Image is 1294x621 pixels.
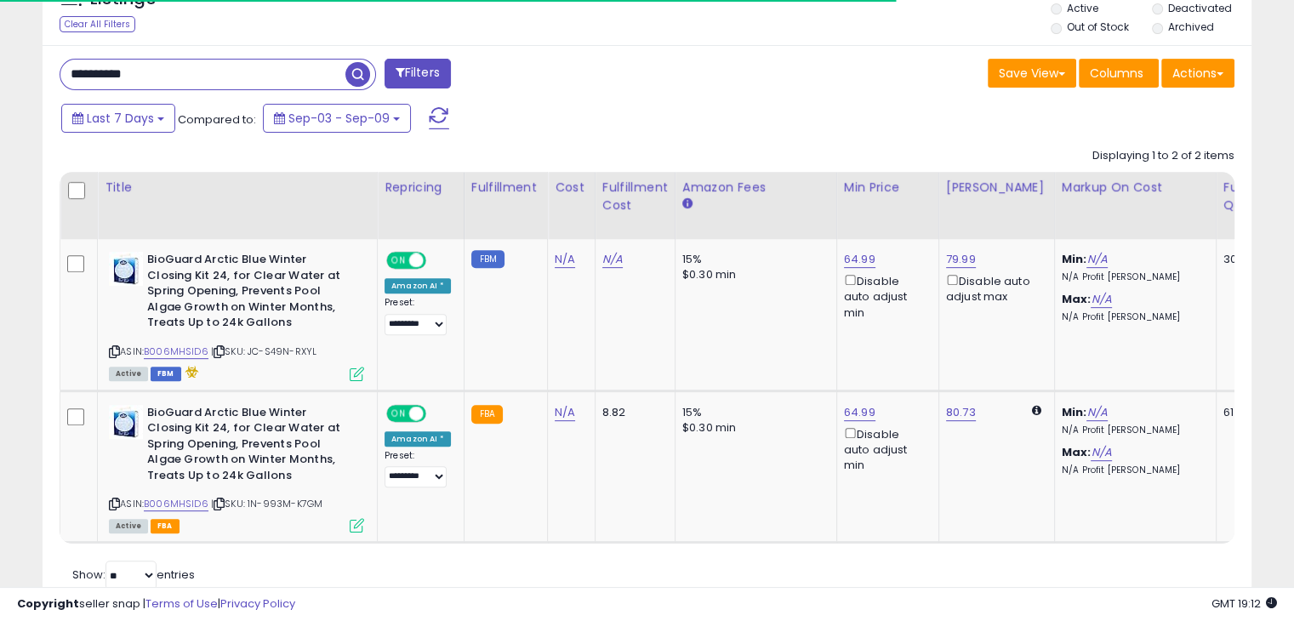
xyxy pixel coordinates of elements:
span: FBM [151,367,181,381]
div: Fulfillment Cost [602,179,668,214]
span: OFF [424,406,451,420]
div: Amazon AI * [385,431,451,447]
div: Cost [555,179,588,197]
div: 8.82 [602,405,662,420]
span: ON [388,406,409,420]
div: Fulfillable Quantity [1223,179,1282,214]
small: FBA [471,405,503,424]
button: Last 7 Days [61,104,175,133]
span: | SKU: 1N-993M-K7GM [211,497,322,510]
b: BioGuard Arctic Blue Winter Closing Kit 24, for Clear Water at Spring Opening, Prevents Pool Alga... [147,405,354,488]
p: N/A Profit [PERSON_NAME] [1062,311,1203,323]
span: | SKU: JC-S49N-RXYL [211,345,316,358]
a: 64.99 [844,404,875,421]
div: Preset: [385,450,451,488]
b: Max: [1062,291,1092,307]
a: N/A [1091,291,1111,308]
a: N/A [1091,444,1111,461]
a: B006MHSID6 [144,497,208,511]
div: Repricing [385,179,457,197]
a: 64.99 [844,251,875,268]
span: FBA [151,519,180,533]
div: 30 [1223,252,1276,267]
div: 15% [682,405,824,420]
a: N/A [1086,251,1107,268]
div: $0.30 min [682,267,824,282]
p: N/A Profit [PERSON_NAME] [1062,464,1203,476]
th: The percentage added to the cost of goods (COGS) that forms the calculator for Min & Max prices. [1054,172,1216,239]
div: Amazon AI * [385,278,451,293]
span: Show: entries [72,567,195,583]
div: seller snap | | [17,596,295,612]
div: Preset: [385,297,451,335]
button: Columns [1079,59,1159,88]
p: N/A Profit [PERSON_NAME] [1062,424,1203,436]
div: 15% [682,252,824,267]
div: Disable auto adjust max [946,271,1041,305]
div: Markup on Cost [1062,179,1209,197]
p: N/A Profit [PERSON_NAME] [1062,271,1203,283]
div: 61 [1223,405,1276,420]
div: $0.30 min [682,420,824,436]
b: BioGuard Arctic Blue Winter Closing Kit 24, for Clear Water at Spring Opening, Prevents Pool Alga... [147,252,354,335]
div: ASIN: [109,405,364,531]
a: N/A [555,404,575,421]
a: N/A [1086,404,1107,421]
div: ASIN: [109,252,364,379]
b: Min: [1062,404,1087,420]
span: 2025-09-17 19:12 GMT [1211,595,1277,612]
label: Archived [1167,20,1213,34]
small: FBM [471,250,504,268]
span: Columns [1090,65,1143,82]
div: Fulfillment [471,179,540,197]
div: Displaying 1 to 2 of 2 items [1092,148,1234,164]
a: 80.73 [946,404,976,421]
button: Filters [385,59,451,88]
small: Amazon Fees. [682,197,693,212]
span: Compared to: [178,111,256,128]
span: OFF [424,254,451,268]
div: Disable auto adjust min [844,271,926,321]
div: Clear All Filters [60,16,135,32]
div: Title [105,179,370,197]
a: Terms of Use [145,595,218,612]
div: Amazon Fees [682,179,829,197]
div: [PERSON_NAME] [946,179,1047,197]
i: hazardous material [181,366,199,378]
span: All listings currently available for purchase on Amazon [109,519,148,533]
strong: Copyright [17,595,79,612]
img: 41erkpbH3nL._SL40_.jpg [109,405,143,439]
label: Out of Stock [1067,20,1129,34]
span: All listings currently available for purchase on Amazon [109,367,148,381]
span: Sep-03 - Sep-09 [288,110,390,127]
a: B006MHSID6 [144,345,208,359]
a: N/A [555,251,575,268]
a: Privacy Policy [220,595,295,612]
img: 41erkpbH3nL._SL40_.jpg [109,252,143,286]
a: 79.99 [946,251,976,268]
button: Actions [1161,59,1234,88]
b: Max: [1062,444,1092,460]
button: Sep-03 - Sep-09 [263,104,411,133]
button: Save View [988,59,1076,88]
div: Min Price [844,179,932,197]
b: Min: [1062,251,1087,267]
span: Last 7 Days [87,110,154,127]
div: Disable auto adjust min [844,424,926,474]
a: N/A [602,251,623,268]
label: Active [1067,1,1098,15]
span: ON [388,254,409,268]
label: Deactivated [1167,1,1231,15]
